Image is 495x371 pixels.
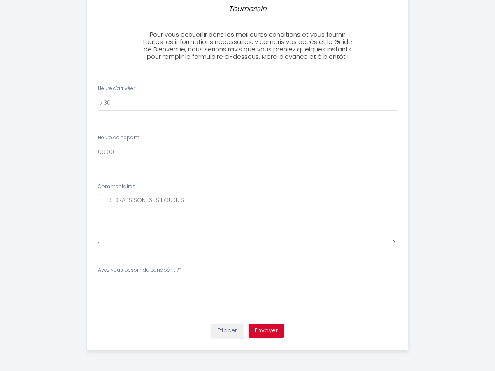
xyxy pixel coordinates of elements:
[98,85,136,92] label: Heure d'arrivée
[143,31,353,60] h3: Pour vous accueillir dans les meilleures conditions et vous fournir toutes les informations néces...
[98,266,181,274] label: Avez vous besoin du canapé lit ?
[146,3,349,14] p: Tournassin
[98,134,139,142] label: Heure de départ
[249,324,284,338] button: Envoyer
[98,183,135,191] label: Commentaires
[211,324,243,338] button: Effacer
